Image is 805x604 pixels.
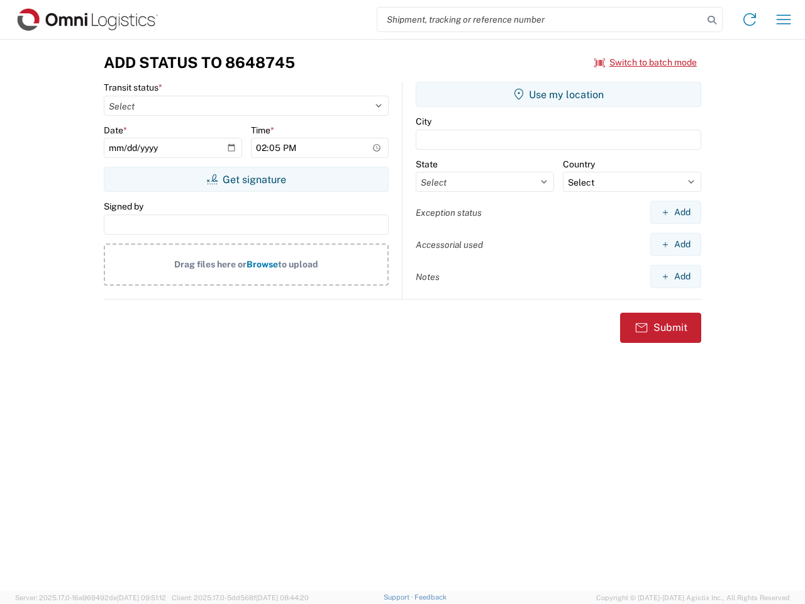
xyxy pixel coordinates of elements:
[117,594,166,601] span: [DATE] 09:51:12
[256,594,309,601] span: [DATE] 08:44:20
[650,265,701,288] button: Add
[174,259,247,269] span: Drag files here or
[104,201,143,212] label: Signed by
[278,259,318,269] span: to upload
[104,167,389,192] button: Get signature
[384,593,415,601] a: Support
[416,207,482,218] label: Exception status
[650,201,701,224] button: Add
[251,125,274,136] label: Time
[104,82,162,93] label: Transit status
[650,233,701,256] button: Add
[620,313,701,343] button: Submit
[104,125,127,136] label: Date
[15,594,166,601] span: Server: 2025.17.0-16a969492de
[172,594,309,601] span: Client: 2025.17.0-5dd568f
[377,8,703,31] input: Shipment, tracking or reference number
[596,592,790,603] span: Copyright © [DATE]-[DATE] Agistix Inc., All Rights Reserved
[104,53,295,72] h3: Add Status to 8648745
[416,159,438,170] label: State
[414,593,447,601] a: Feedback
[416,82,701,107] button: Use my location
[416,116,431,127] label: City
[416,239,483,250] label: Accessorial used
[416,271,440,282] label: Notes
[594,52,697,73] button: Switch to batch mode
[563,159,595,170] label: Country
[247,259,278,269] span: Browse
